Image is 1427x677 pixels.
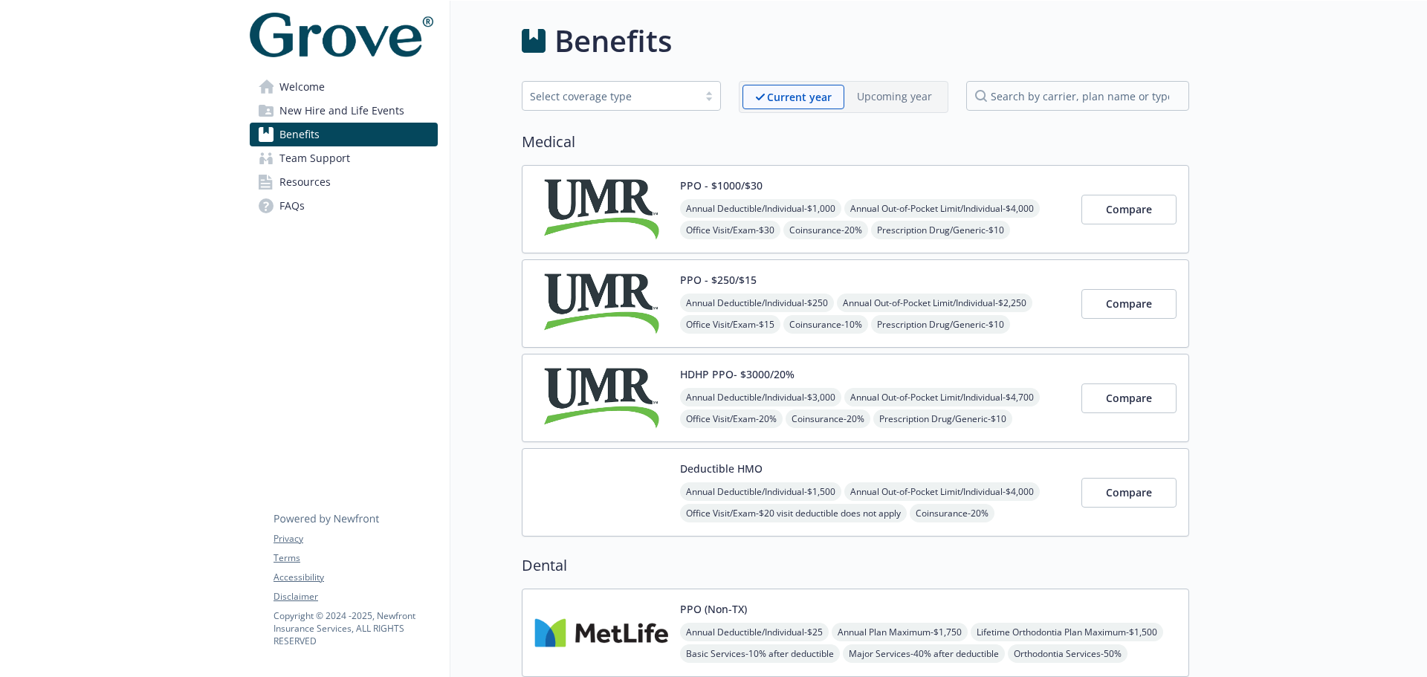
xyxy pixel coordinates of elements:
[554,19,672,63] h1: Benefits
[844,482,1040,501] span: Annual Out-of-Pocket Limit/Individual - $4,000
[534,461,668,524] img: Kaiser Permanente Insurance Company carrier logo
[786,409,870,428] span: Coinsurance - 20%
[832,623,968,641] span: Annual Plan Maximum - $1,750
[680,294,834,312] span: Annual Deductible/Individual - $250
[844,199,1040,218] span: Annual Out-of-Pocket Limit/Individual - $4,000
[534,272,668,335] img: UMR carrier logo
[534,601,668,664] img: Metlife Inc carrier logo
[250,146,438,170] a: Team Support
[680,409,783,428] span: Office Visit/Exam - 20%
[530,88,690,104] div: Select coverage type
[1008,644,1127,663] span: Orthodontia Services - 50%
[837,294,1032,312] span: Annual Out-of-Pocket Limit/Individual - $2,250
[1106,391,1152,405] span: Compare
[966,81,1189,111] input: search by carrier, plan name or type
[1106,485,1152,499] span: Compare
[274,590,437,603] a: Disclaimer
[279,75,325,99] span: Welcome
[783,221,868,239] span: Coinsurance - 20%
[1106,202,1152,216] span: Compare
[279,146,350,170] span: Team Support
[250,99,438,123] a: New Hire and Life Events
[910,504,994,522] span: Coinsurance - 20%
[857,88,932,104] p: Upcoming year
[522,554,1189,577] h2: Dental
[871,315,1010,334] span: Prescription Drug/Generic - $10
[843,644,1005,663] span: Major Services - 40% after deductible
[680,504,907,522] span: Office Visit/Exam - $20 visit deductible does not apply
[971,623,1163,641] span: Lifetime Orthodontia Plan Maximum - $1,500
[871,221,1010,239] span: Prescription Drug/Generic - $10
[274,609,437,647] p: Copyright © 2024 - 2025 , Newfront Insurance Services, ALL RIGHTS RESERVED
[680,315,780,334] span: Office Visit/Exam - $15
[680,366,795,382] button: HDHP PPO- $3000/20%
[1081,383,1177,413] button: Compare
[844,388,1040,406] span: Annual Out-of-Pocket Limit/Individual - $4,700
[680,482,841,501] span: Annual Deductible/Individual - $1,500
[1106,297,1152,311] span: Compare
[680,601,747,617] button: PPO (Non-TX)
[767,89,832,105] p: Current year
[783,315,868,334] span: Coinsurance - 10%
[680,272,757,288] button: PPO - $250/$15
[1081,289,1177,319] button: Compare
[274,571,437,584] a: Accessibility
[250,194,438,218] a: FAQs
[1081,478,1177,508] button: Compare
[250,170,438,194] a: Resources
[873,409,1012,428] span: Prescription Drug/Generic - $10
[279,123,320,146] span: Benefits
[534,366,668,430] img: UMR carrier logo
[274,551,437,565] a: Terms
[680,461,763,476] button: Deductible HMO
[279,170,331,194] span: Resources
[680,178,763,193] button: PPO - $1000/$30
[279,99,404,123] span: New Hire and Life Events
[274,532,437,545] a: Privacy
[680,644,840,663] span: Basic Services - 10% after deductible
[680,623,829,641] span: Annual Deductible/Individual - $25
[680,199,841,218] span: Annual Deductible/Individual - $1,000
[680,221,780,239] span: Office Visit/Exam - $30
[844,85,945,109] span: Upcoming year
[522,131,1189,153] h2: Medical
[279,194,305,218] span: FAQs
[250,123,438,146] a: Benefits
[680,388,841,406] span: Annual Deductible/Individual - $3,000
[534,178,668,241] img: UMR carrier logo
[250,75,438,99] a: Welcome
[1081,195,1177,224] button: Compare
